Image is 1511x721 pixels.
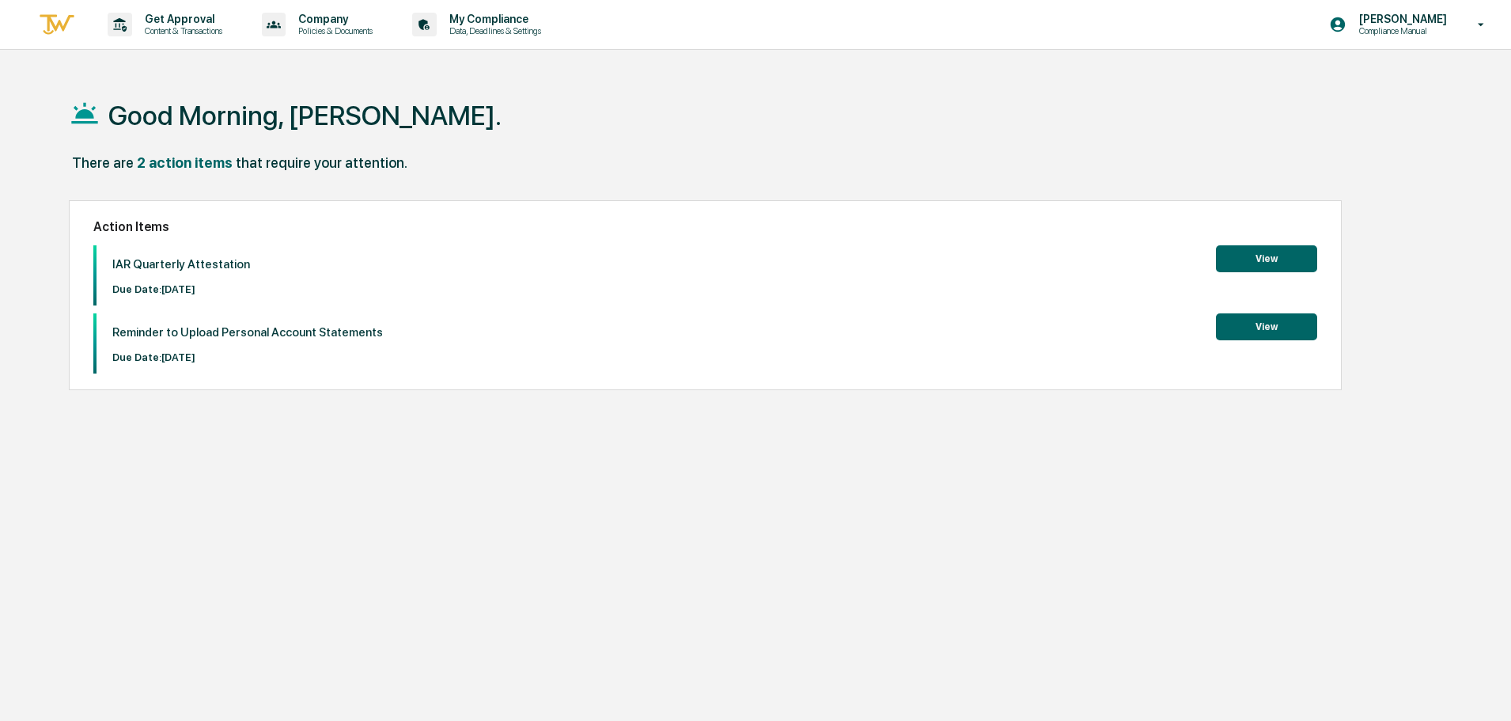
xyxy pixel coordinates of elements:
[132,25,230,36] p: Content & Transactions
[137,154,233,171] div: 2 action items
[1216,250,1317,265] a: View
[93,219,1317,234] h2: Action Items
[236,154,407,171] div: that require your attention.
[286,13,381,25] p: Company
[108,100,502,131] h1: Good Morning, [PERSON_NAME].
[286,25,381,36] p: Policies & Documents
[1346,25,1455,36] p: Compliance Manual
[112,257,250,271] p: IAR Quarterly Attestation
[38,12,76,38] img: logo
[437,13,549,25] p: My Compliance
[1216,245,1317,272] button: View
[437,25,549,36] p: Data, Deadlines & Settings
[112,351,383,363] p: Due Date: [DATE]
[72,154,134,171] div: There are
[132,13,230,25] p: Get Approval
[1216,313,1317,340] button: View
[112,283,250,295] p: Due Date: [DATE]
[112,325,383,340] p: Reminder to Upload Personal Account Statements
[1346,13,1455,25] p: [PERSON_NAME]
[1216,318,1317,333] a: View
